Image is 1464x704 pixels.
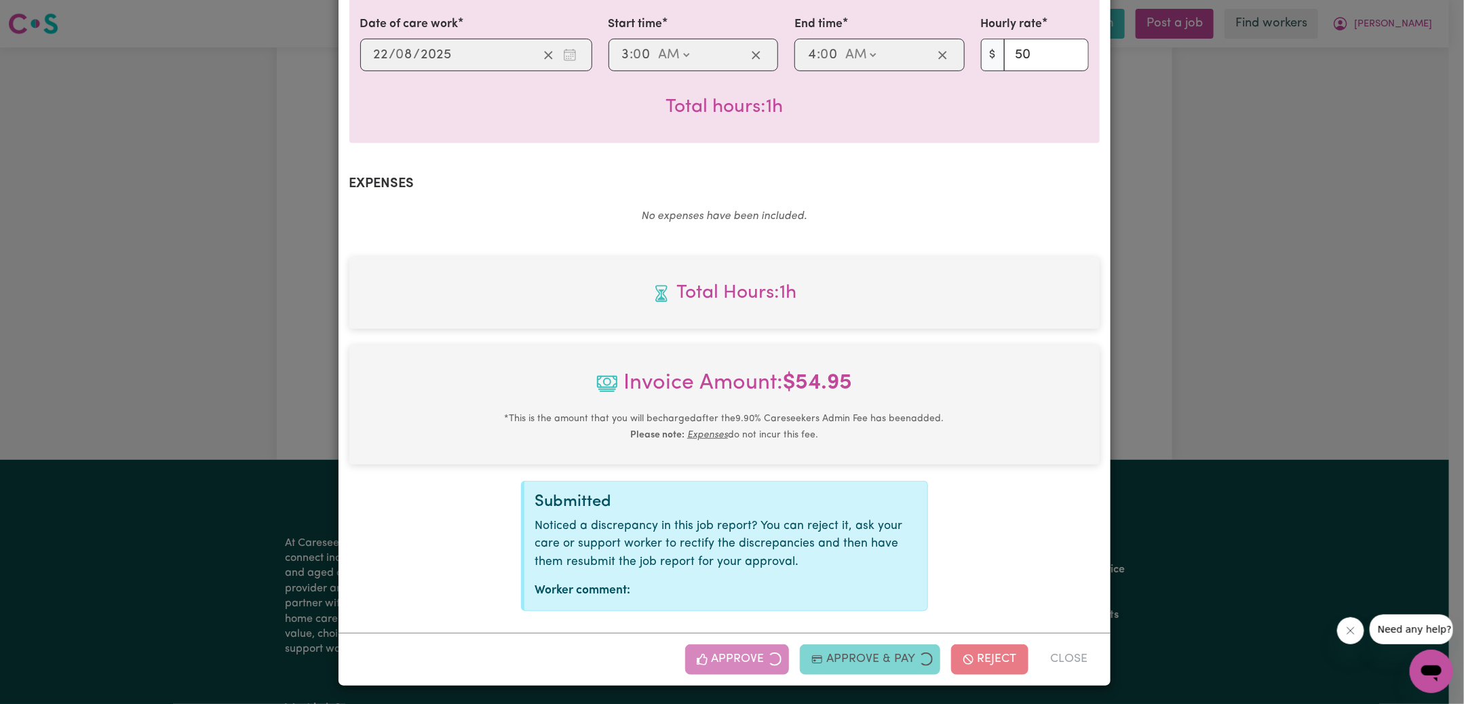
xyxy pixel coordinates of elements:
input: -- [821,45,839,65]
span: Total hours worked: 1 hour [666,98,783,117]
b: $ 54.95 [783,372,852,394]
span: 0 [396,48,404,62]
input: -- [621,45,630,65]
span: : [817,47,820,62]
span: / [414,47,421,62]
u: Expenses [687,430,728,440]
input: -- [373,45,389,65]
b: Please note: [630,430,685,440]
label: End time [794,16,843,33]
span: $ [981,39,1005,71]
em: No expenses have been included. [642,211,807,222]
strong: Worker comment: [535,585,631,596]
iframe: Message from company [1370,614,1453,644]
span: / [389,47,396,62]
button: Clear date [538,45,559,65]
span: 0 [634,48,642,62]
p: Noticed a discrepancy in this job report? You can reject it, ask your care or support worker to r... [535,517,917,571]
input: ---- [421,45,452,65]
label: Hourly rate [981,16,1043,33]
span: Invoice Amount: [360,367,1089,410]
iframe: Close message [1337,617,1364,644]
small: This is the amount that you will be charged after the 9.90 % Careseekers Admin Fee has been added... [505,414,944,440]
label: Start time [609,16,663,33]
input: -- [397,45,414,65]
span: Total hours worked: 1 hour [360,279,1089,307]
span: 0 [820,48,828,62]
span: Submitted [535,494,612,510]
h2: Expenses [349,176,1100,192]
input: -- [634,45,652,65]
label: Date of care work [360,16,459,33]
iframe: Button to launch messaging window [1410,650,1453,693]
input: -- [807,45,817,65]
span: : [630,47,634,62]
button: Enter the date of care work [559,45,581,65]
